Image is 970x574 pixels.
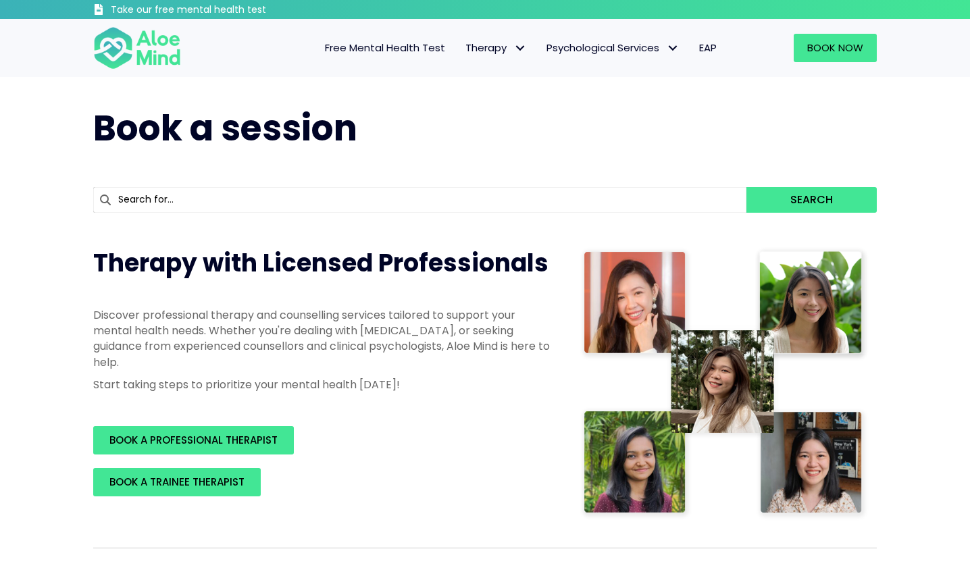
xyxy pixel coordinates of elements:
button: Search [746,187,877,213]
span: Therapy with Licensed Professionals [93,246,548,280]
span: Free Mental Health Test [325,41,445,55]
span: Therapy: submenu [510,38,530,58]
span: Book a session [93,103,357,153]
img: Therapist collage [580,246,869,521]
span: Psychological Services: submenu [663,38,682,58]
span: BOOK A TRAINEE THERAPIST [109,475,245,489]
p: Start taking steps to prioritize your mental health [DATE]! [93,377,553,392]
a: Psychological ServicesPsychological Services: submenu [536,34,689,62]
p: Discover professional therapy and counselling services tailored to support your mental health nee... [93,307,553,370]
span: BOOK A PROFESSIONAL THERAPIST [109,433,278,447]
span: EAP [699,41,717,55]
a: EAP [689,34,727,62]
nav: Menu [199,34,727,62]
img: Aloe mind Logo [93,26,181,70]
input: Search for... [93,187,746,213]
span: Psychological Services [546,41,679,55]
a: TherapyTherapy: submenu [455,34,536,62]
a: BOOK A PROFESSIONAL THERAPIST [93,426,294,454]
a: Take our free mental health test [93,3,338,19]
h3: Take our free mental health test [111,3,338,17]
a: BOOK A TRAINEE THERAPIST [93,468,261,496]
span: Therapy [465,41,526,55]
a: Free Mental Health Test [315,34,455,62]
a: Book Now [794,34,877,62]
span: Book Now [807,41,863,55]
